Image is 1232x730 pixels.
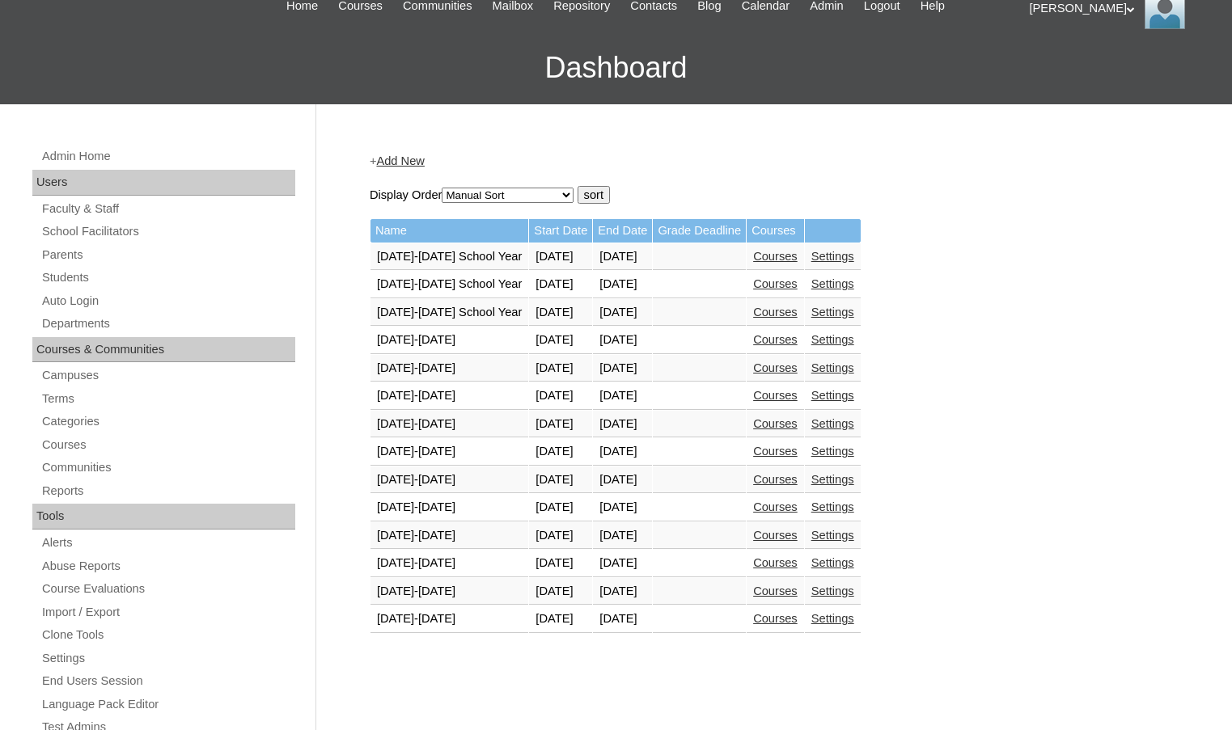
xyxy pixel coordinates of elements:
a: Courses [753,389,798,402]
a: Courses [753,529,798,542]
a: Courses [753,445,798,458]
td: [DATE]-[DATE] [370,606,528,633]
form: Display Order [370,186,1171,204]
a: Course Evaluations [40,579,295,599]
td: [DATE]-[DATE] [370,578,528,606]
a: Courses [753,417,798,430]
h3: Dashboard [8,32,1224,104]
td: [DATE] [529,550,592,577]
a: Faculty & Staff [40,199,295,219]
td: End Date [593,219,652,243]
td: [DATE] [529,606,592,633]
a: Courses [753,612,798,625]
td: [DATE]-[DATE] [370,494,528,521]
td: [DATE]-[DATE] [370,522,528,550]
a: Settings [811,389,854,402]
td: [DATE]-[DATE] [370,438,528,466]
td: [DATE] [593,606,652,633]
a: Communities [40,458,295,478]
td: [DATE]-[DATE] School Year [370,271,528,298]
td: [DATE] [593,327,652,354]
a: Campuses [40,365,295,386]
td: [DATE] [529,299,592,327]
a: Categories [40,411,295,432]
a: Courses [753,277,798,290]
td: [DATE] [593,578,652,606]
div: Tools [32,504,295,530]
td: Name [370,219,528,243]
a: Alerts [40,533,295,553]
td: Start Date [529,219,592,243]
a: Courses [753,250,798,263]
div: Users [32,170,295,196]
a: Departments [40,314,295,334]
td: [DATE] [593,243,652,271]
a: Import / Export [40,602,295,622]
td: [DATE] [529,578,592,606]
a: Settings [811,333,854,346]
td: [DATE]-[DATE] [370,327,528,354]
a: Settings [811,417,854,430]
a: Courses [753,584,798,597]
a: School Facilitators [40,222,295,242]
td: [DATE] [593,494,652,521]
td: [DATE] [593,382,652,410]
td: [DATE] [529,243,592,271]
input: sort [578,186,610,204]
td: [DATE]-[DATE] [370,355,528,382]
a: End Users Session [40,671,295,691]
td: [DATE] [529,327,592,354]
td: [DATE] [593,522,652,550]
td: [DATE] [529,494,592,521]
td: [DATE]-[DATE] [370,466,528,494]
a: Settings [811,473,854,486]
td: Grade Deadline [653,219,746,243]
td: [DATE] [593,355,652,382]
a: Students [40,268,295,288]
td: [DATE] [529,382,592,410]
a: Reports [40,481,295,501]
a: Terms [40,389,295,409]
a: Courses [753,473,798,486]
a: Courses [40,435,295,455]
td: [DATE]-[DATE] School Year [370,299,528,327]
td: [DATE] [593,438,652,466]
div: Courses & Communities [32,337,295,363]
a: Language Pack Editor [40,694,295,715]
a: Add New [376,154,424,167]
td: [DATE]-[DATE] [370,411,528,438]
a: Settings [811,500,854,513]
td: [DATE] [529,271,592,298]
td: [DATE] [529,355,592,382]
a: Settings [811,612,854,625]
a: Courses [753,361,798,374]
a: Settings [811,361,854,374]
td: [DATE] [593,550,652,577]
a: Parents [40,245,295,265]
a: Settings [811,445,854,458]
a: Clone Tools [40,625,295,645]
a: Courses [753,500,798,513]
td: [DATE] [529,438,592,466]
a: Admin Home [40,146,295,167]
a: Settings [811,250,854,263]
td: [DATE] [593,299,652,327]
a: Courses [753,556,798,569]
td: [DATE] [593,271,652,298]
a: Settings [811,306,854,319]
td: [DATE] [529,411,592,438]
td: [DATE]-[DATE] School Year [370,243,528,271]
td: [DATE] [593,466,652,494]
td: [DATE] [593,411,652,438]
a: Settings [811,529,854,542]
td: [DATE] [529,466,592,494]
a: Abuse Reports [40,556,295,576]
a: Settings [811,584,854,597]
td: Courses [747,219,804,243]
a: Settings [40,648,295,669]
div: + [370,153,1171,170]
td: [DATE]-[DATE] [370,550,528,577]
td: [DATE] [529,522,592,550]
a: Courses [753,333,798,346]
a: Auto Login [40,291,295,311]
